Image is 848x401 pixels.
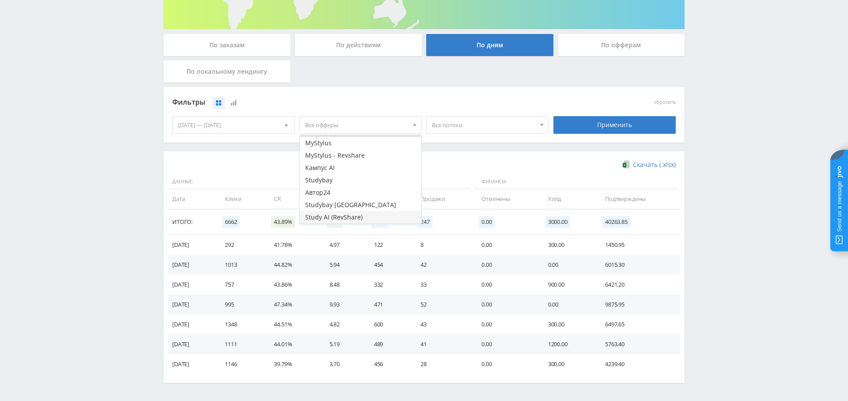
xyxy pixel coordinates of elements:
[623,160,676,169] a: Скачать (.xlsx)
[300,199,422,211] button: Studybay [GEOGRAPHIC_DATA]
[412,354,473,374] td: 28
[168,314,216,334] td: [DATE]
[418,216,432,228] span: 247
[321,235,365,255] td: 4.97
[265,314,320,334] td: 44.51%
[539,255,596,275] td: 0.00
[539,235,596,255] td: 300.00
[265,235,320,255] td: 41.78%
[558,34,685,56] div: По офферам
[265,255,320,275] td: 44.82%
[539,334,596,354] td: 1200.00
[216,275,265,295] td: 757
[300,162,422,174] button: Кампус AI
[596,314,680,334] td: 6497.65
[216,354,265,374] td: 1146
[300,186,422,199] button: Автор24
[168,275,216,295] td: [DATE]
[365,354,412,374] td: 456
[539,275,596,295] td: 900.00
[412,255,473,275] td: 42
[300,137,422,149] button: MyStylus
[172,96,549,109] div: Фильтры
[216,235,265,255] td: 292
[168,209,216,235] td: Итого:
[596,275,680,295] td: 6421.20
[412,275,473,295] td: 33
[473,334,539,354] td: 0.00
[321,295,365,314] td: 9.93
[412,334,473,354] td: 41
[479,216,494,228] span: 0.00
[432,117,535,133] span: Все потоки
[265,275,320,295] td: 43.86%
[539,189,596,209] td: Холд
[596,189,680,209] td: Подтверждены
[596,334,680,354] td: 5763.40
[473,235,539,255] td: 0.00
[168,235,216,255] td: [DATE]
[365,314,412,334] td: 600
[168,295,216,314] td: [DATE]
[473,295,539,314] td: 0.00
[321,255,365,275] td: 5.94
[216,255,265,275] td: 1013
[426,34,553,56] div: По дням
[596,295,680,314] td: 9875.95
[168,255,216,275] td: [DATE]
[412,235,473,255] td: 8
[545,216,570,228] span: 3000.00
[623,160,630,169] img: xlsx
[295,34,422,56] div: По действиям
[300,211,422,223] button: Study AI (RevShare)
[265,189,320,209] td: CR
[412,295,473,314] td: 52
[216,314,265,334] td: 1348
[365,275,412,295] td: 332
[596,354,680,374] td: 4239.40
[173,117,295,133] div: [DATE] — [DATE]
[365,235,412,255] td: 122
[473,314,539,334] td: 0.00
[300,149,422,162] button: MyStylus - Revshare
[539,314,596,334] td: 300.00
[412,189,473,209] td: Продажи
[300,174,422,186] button: Studybay
[473,354,539,374] td: 0.00
[168,334,216,354] td: [DATE]
[265,334,320,354] td: 44.01%
[602,216,630,228] span: 40263.85
[596,255,680,275] td: 6015.30
[163,61,291,83] div: По локальному лендингу
[365,295,412,314] td: 471
[305,117,409,133] span: Все офферы
[473,275,539,295] td: 0.00
[265,354,320,374] td: 39.79%
[216,334,265,354] td: 1111
[473,255,539,275] td: 0.00
[222,216,239,228] span: 6662
[475,174,678,189] span: Финансы:
[365,334,412,354] td: 489
[271,216,295,228] span: 43.89%
[654,99,676,105] button: сбросить
[633,161,676,168] span: Скачать (.xlsx)
[365,255,412,275] td: 454
[265,295,320,314] td: 47.34%
[321,354,365,374] td: 3.70
[216,189,265,209] td: Клики
[553,116,676,134] div: Применить
[596,235,680,255] td: 1450.95
[321,275,365,295] td: 8.48
[321,334,365,354] td: 5.19
[216,295,265,314] td: 995
[168,174,363,189] span: Данные:
[163,34,291,56] div: По заказам
[168,354,216,374] td: [DATE]
[321,314,365,334] td: 4.82
[539,295,596,314] td: 0.00
[539,354,596,374] td: 300.00
[168,189,216,209] td: Дата
[412,314,473,334] td: 43
[473,189,539,209] td: Отменены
